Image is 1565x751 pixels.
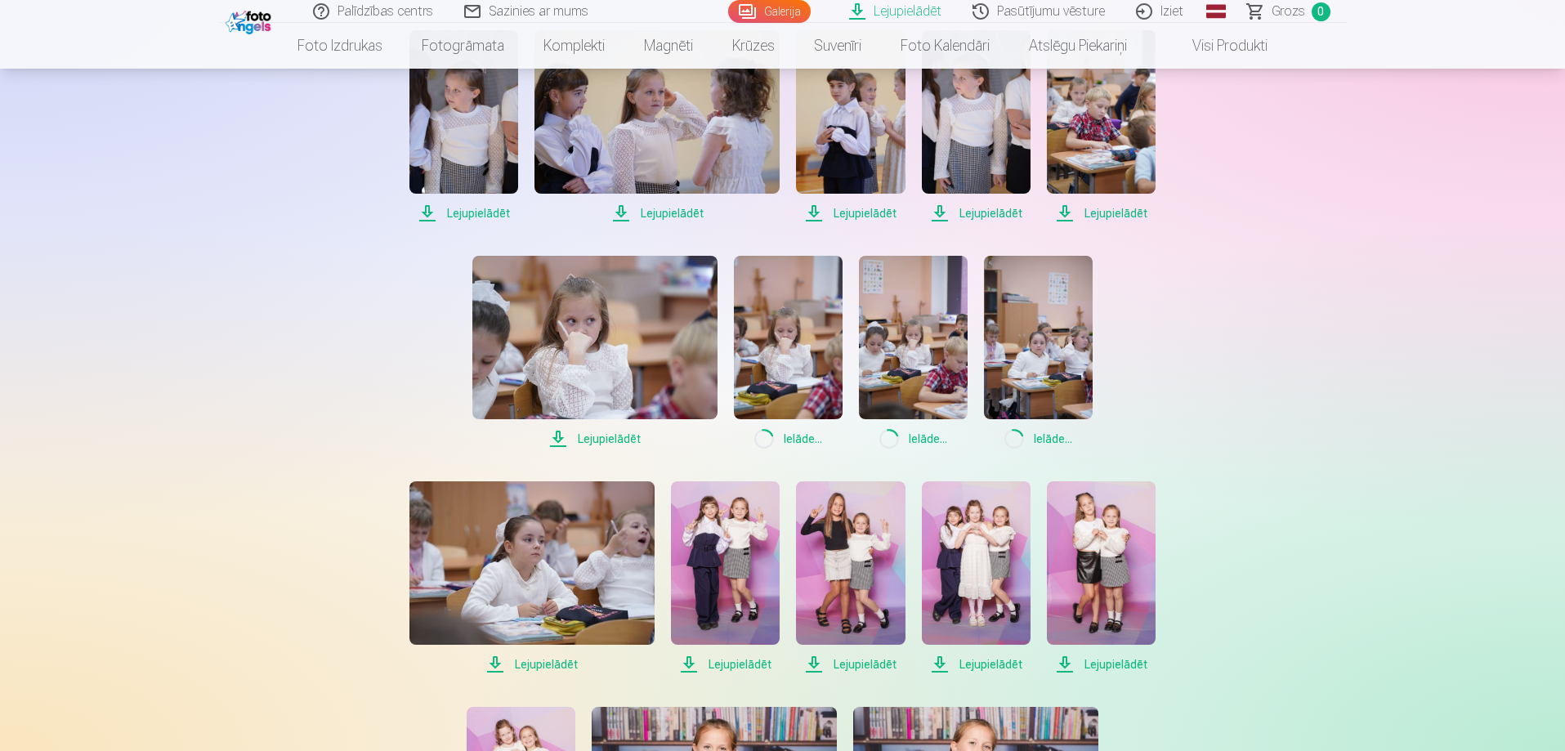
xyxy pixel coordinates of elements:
[671,655,780,674] span: Lejupielādēt
[922,481,1031,674] a: Lejupielādēt
[922,30,1031,223] a: Lejupielādēt
[534,203,780,223] span: Lejupielādēt
[1047,203,1156,223] span: Lejupielādēt
[1047,481,1156,674] a: Lejupielādēt
[472,429,718,449] span: Lejupielādēt
[881,23,1009,69] a: Foto kalendāri
[402,23,524,69] a: Fotogrāmata
[1272,2,1305,21] span: Grozs
[409,30,518,223] a: Lejupielādēt
[534,30,780,223] a: Lejupielādēt
[524,23,624,69] a: Komplekti
[1147,23,1287,69] a: Visi produkti
[1047,655,1156,674] span: Lejupielādēt
[671,481,780,674] a: Lejupielādēt
[1009,23,1147,69] a: Atslēgu piekariņi
[226,7,275,34] img: /fa1
[796,655,905,674] span: Lejupielādēt
[984,256,1093,449] a: Ielāde...
[1312,2,1330,21] span: 0
[1047,30,1156,223] a: Lejupielādēt
[794,23,881,69] a: Suvenīri
[859,256,968,449] a: Ielāde...
[796,481,905,674] a: Lejupielādēt
[624,23,713,69] a: Magnēti
[409,203,518,223] span: Lejupielādēt
[796,203,905,223] span: Lejupielādēt
[472,256,718,449] a: Lejupielādēt
[734,256,843,449] a: Ielāde...
[409,481,655,674] a: Lejupielādēt
[409,655,655,674] span: Lejupielādēt
[796,30,905,223] a: Lejupielādēt
[922,203,1031,223] span: Lejupielādēt
[713,23,794,69] a: Krūzes
[859,429,968,449] span: Ielāde ...
[984,429,1093,449] span: Ielāde ...
[734,429,843,449] span: Ielāde ...
[278,23,402,69] a: Foto izdrukas
[922,655,1031,674] span: Lejupielādēt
